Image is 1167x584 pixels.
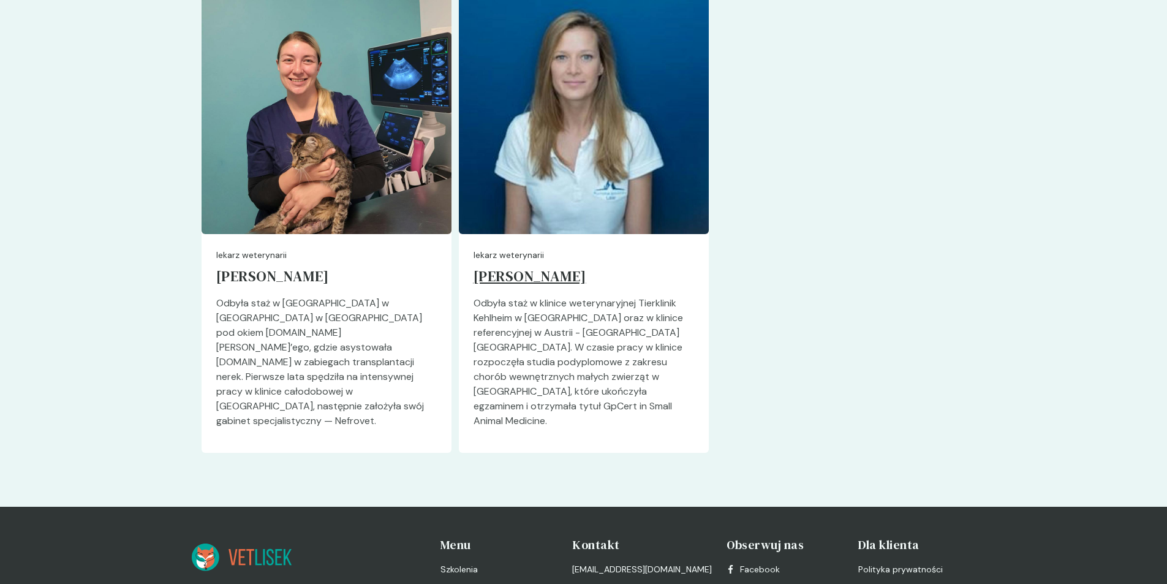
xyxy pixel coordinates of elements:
[216,262,437,296] a: [PERSON_NAME]
[474,249,694,262] p: lekarz weterynarii
[858,536,975,553] h4: Dla klienta
[572,563,712,576] a: [EMAIL_ADDRESS][DOMAIN_NAME]
[727,563,780,576] a: Facebook
[858,563,943,576] span: Polityka prywatności
[216,249,437,262] p: lekarz weterynarii
[440,563,557,576] a: Szkolenia
[572,536,712,553] h4: Kontakt
[474,262,694,296] a: [PERSON_NAME]
[440,563,478,576] span: Szkolenia
[727,536,844,553] h4: Obserwuj nas
[474,296,694,438] p: Odbyła staż w klinice weterynaryjnej Tierklinik Kehlheim w [GEOGRAPHIC_DATA] oraz w klinice refer...
[440,536,557,553] h4: Menu
[858,563,975,576] a: Polityka prywatności
[216,296,437,438] p: Odbyła staż w [GEOGRAPHIC_DATA] w [GEOGRAPHIC_DATA] w [GEOGRAPHIC_DATA] pod okiem [DOMAIN_NAME] [...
